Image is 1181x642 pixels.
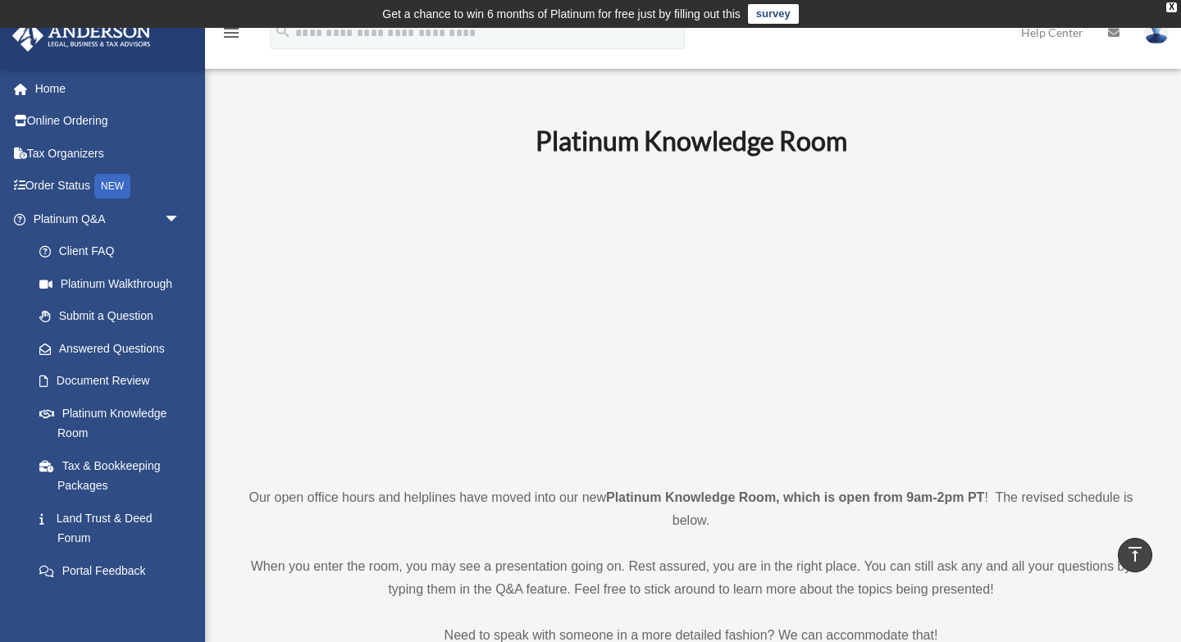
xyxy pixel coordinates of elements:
a: Land Trust & Deed Forum [23,502,205,554]
a: menu [221,29,241,43]
a: Home [11,72,205,105]
span: arrow_drop_down [164,587,197,621]
b: Platinum Knowledge Room [536,125,847,157]
strong: Platinum Knowledge Room, which is open from 9am-2pm PT [606,490,984,504]
p: Our open office hours and helplines have moved into our new ! The revised schedule is below. [234,486,1148,532]
a: Order StatusNEW [11,170,205,203]
div: NEW [94,174,130,198]
a: Portal Feedback [23,554,205,587]
i: search [274,22,292,40]
img: Anderson Advisors Platinum Portal [7,20,156,52]
i: vertical_align_top [1125,544,1145,564]
a: Online Ordering [11,105,205,138]
a: Platinum Q&Aarrow_drop_down [11,203,205,235]
a: Platinum Knowledge Room [23,397,197,449]
p: When you enter the room, you may see a presentation going on. Rest assured, you are in the right ... [234,555,1148,601]
a: Platinum Walkthrough [23,267,205,300]
span: arrow_drop_down [164,203,197,236]
a: Digital Productsarrow_drop_down [11,587,205,620]
i: menu [221,23,241,43]
a: Tax Organizers [11,137,205,170]
a: Answered Questions [23,332,205,365]
a: Submit a Question [23,300,205,333]
a: Client FAQ [23,235,205,268]
img: User Pic [1144,20,1169,44]
a: survey [748,4,799,24]
iframe: 231110_Toby_KnowledgeRoom [445,179,937,456]
a: Document Review [23,365,205,398]
a: vertical_align_top [1118,538,1152,572]
div: close [1166,2,1177,12]
a: Tax & Bookkeeping Packages [23,449,205,502]
div: Get a chance to win 6 months of Platinum for free just by filling out this [382,4,741,24]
